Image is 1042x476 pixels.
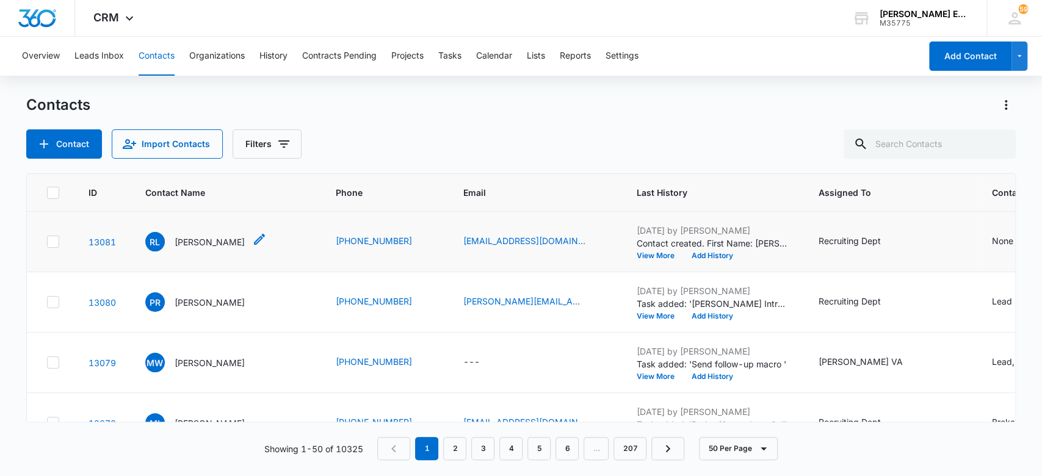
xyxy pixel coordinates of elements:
p: [DATE] by [PERSON_NAME] [637,284,789,297]
span: CRM [93,11,119,24]
div: Contact Name - Monica Irvin - Select to Edit Field [145,413,267,433]
div: Email - mirvin@emonilegacy.com - Select to Edit Field [463,416,607,430]
a: [PHONE_NUMBER] [336,234,412,247]
button: Add History [683,312,742,320]
div: Email - - Select to Edit Field [463,355,502,370]
span: Last History [637,186,772,199]
button: View More [637,312,683,320]
h1: Contacts [26,96,90,114]
a: Page 3 [471,437,494,460]
div: Email - paul@firstrealtypartners.com - Select to Edit Field [463,295,607,309]
a: Page 6 [555,437,579,460]
button: Lists [527,37,545,76]
a: Navigate to contact details page for Monica Irvin [89,418,116,428]
button: Settings [606,37,639,76]
p: Contact created. First Name: [PERSON_NAME] Last Name: [PERSON_NAME] Phone: [PHONE_NUMBER] Email: ... [637,237,789,250]
p: Task added: 'Send follow-up macro ' [637,358,789,370]
button: Organizations [189,37,245,76]
span: Phone [336,186,416,199]
em: 1 [415,437,438,460]
div: Assigned To - Recruiting Dept - Select to Edit Field [819,234,903,249]
a: Page 4 [499,437,523,460]
a: [PERSON_NAME][EMAIL_ADDRESS][DOMAIN_NAME] [463,295,585,308]
span: 59 [1018,4,1028,14]
span: RL [145,232,165,251]
div: Lead [992,295,1012,308]
button: Leads Inbox [74,37,124,76]
a: [PHONE_NUMBER] [336,416,412,428]
div: Contact Name - Randy Lipsey - Select to Edit Field [145,232,267,251]
a: Navigate to contact details page for Paul Rosenberg [89,297,116,308]
div: account name [880,9,969,19]
p: Showing 1-50 of 10325 [264,442,363,455]
a: Page 207 [613,437,646,460]
p: [PERSON_NAME] [175,356,245,369]
div: notifications count [1018,4,1028,14]
p: [PERSON_NAME] [175,296,245,309]
button: Overview [22,37,60,76]
button: Import Contacts [112,129,223,159]
button: Contracts Pending [302,37,377,76]
span: PR [145,292,165,312]
a: Next Page [651,437,684,460]
a: Page 2 [443,437,466,460]
button: Filters [233,129,302,159]
div: Assigned To - Ruth VA - Select to Edit Field [819,355,925,370]
nav: Pagination [377,437,684,460]
a: Navigate to contact details page for Randy Lipsey [89,237,116,247]
div: Email - randylipsey@kw.com - Select to Edit Field [463,234,607,249]
p: [DATE] by [PERSON_NAME] [637,405,789,418]
a: Navigate to contact details page for Marlene Wasserstein [89,358,116,368]
div: Assigned To - Recruiting Dept - Select to Edit Field [819,416,903,430]
button: 50 Per Page [699,437,778,460]
button: Calendar [476,37,512,76]
p: [DATE] by [PERSON_NAME] [637,345,789,358]
div: Contact Name - Paul Rosenberg - Select to Edit Field [145,292,267,312]
button: Projects [391,37,424,76]
button: Actions [996,95,1016,115]
button: Add Contact [929,41,1011,71]
button: Reports [560,37,591,76]
div: Assigned To - Recruiting Dept - Select to Edit Field [819,295,903,309]
p: Task added: 'Broker/Owner Intro Call' [637,418,789,431]
p: [PERSON_NAME] [175,236,245,248]
a: [PHONE_NUMBER] [336,295,412,308]
div: Contact Type - None - Select to Edit Field [992,234,1035,249]
div: Phone - 5086127224 - Select to Edit Field [336,355,434,370]
a: [PHONE_NUMBER] [336,355,412,368]
div: Contact Name - Marlene Wasserstein - Select to Edit Field [145,353,267,372]
div: [PERSON_NAME] VA [819,355,903,368]
a: Page 5 [527,437,551,460]
span: Contact Name [145,186,289,199]
input: Search Contacts [844,129,1016,159]
button: View More [637,252,683,259]
div: Phone - 6199710127 - Select to Edit Field [336,234,434,249]
div: Recruiting Dept [819,234,881,247]
div: Recruiting Dept [819,416,881,428]
div: Contact Type - Lead - Select to Edit Field [992,295,1034,309]
span: Email [463,186,590,199]
span: Assigned To [819,186,945,199]
button: History [259,37,288,76]
button: Tasks [438,37,461,76]
div: Phone - 7135055000 - Select to Edit Field [336,295,434,309]
span: MI [145,413,165,433]
div: None [992,234,1013,247]
button: Add History [683,373,742,380]
button: Contacts [139,37,175,76]
button: Add History [683,252,742,259]
div: Recruiting Dept [819,295,881,308]
a: [EMAIL_ADDRESS][DOMAIN_NAME] [463,416,585,428]
a: [EMAIL_ADDRESS][DOMAIN_NAME] [463,234,585,247]
p: Task added: '[PERSON_NAME] Intro Call ' [637,297,789,310]
span: ID [89,186,98,199]
div: account id [880,19,969,27]
div: --- [463,355,480,370]
p: [PERSON_NAME] [175,417,245,430]
span: MW [145,353,165,372]
div: Phone - 5126304399 - Select to Edit Field [336,416,434,430]
button: View More [637,373,683,380]
button: Add Contact [26,129,102,159]
p: [DATE] by [PERSON_NAME] [637,224,789,237]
